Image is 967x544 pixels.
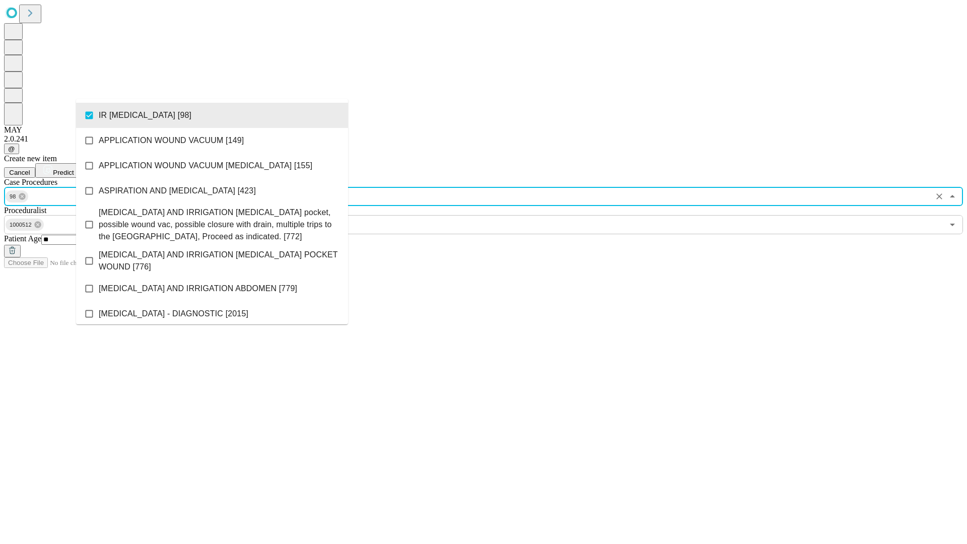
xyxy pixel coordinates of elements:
[4,178,57,186] span: Scheduled Procedure
[945,189,959,203] button: Close
[99,160,312,172] span: APPLICATION WOUND VACUUM [MEDICAL_DATA] [155]
[99,109,191,121] span: IR [MEDICAL_DATA] [98]
[6,219,36,231] span: 1000512
[932,189,946,203] button: Clear
[99,283,297,295] span: [MEDICAL_DATA] AND IRRIGATION ABDOMEN [779]
[99,308,248,320] span: [MEDICAL_DATA] - DIAGNOSTIC [2015]
[99,207,340,243] span: [MEDICAL_DATA] AND IRRIGATION [MEDICAL_DATA] pocket, possible wound vac, possible closure with dr...
[945,218,959,232] button: Open
[9,169,30,176] span: Cancel
[4,167,35,178] button: Cancel
[99,249,340,273] span: [MEDICAL_DATA] AND IRRIGATION [MEDICAL_DATA] POCKET WOUND [776]
[4,154,57,163] span: Create new item
[4,206,46,215] span: Proceduralist
[53,169,74,176] span: Predict
[6,191,20,202] span: 98
[4,134,963,144] div: 2.0.241
[6,190,28,202] div: 98
[99,185,256,197] span: ASPIRATION AND [MEDICAL_DATA] [423]
[4,125,963,134] div: MAY
[4,144,19,154] button: @
[4,234,41,243] span: Patient Age
[8,145,15,153] span: @
[6,219,44,231] div: 1000512
[35,163,82,178] button: Predict
[99,134,244,147] span: APPLICATION WOUND VACUUM [149]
